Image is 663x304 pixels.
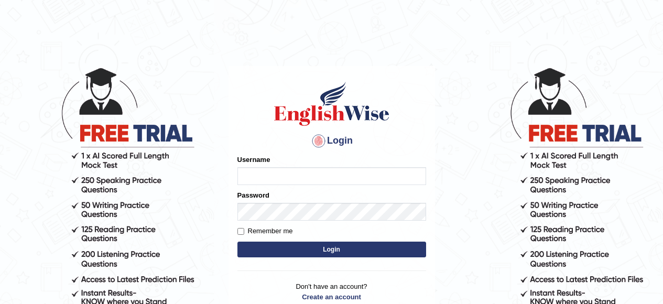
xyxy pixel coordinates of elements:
[237,133,426,149] h4: Login
[237,292,426,302] a: Create an account
[237,155,270,165] label: Username
[237,190,269,200] label: Password
[272,80,392,127] img: Logo of English Wise sign in for intelligent practice with AI
[237,226,293,236] label: Remember me
[237,242,426,257] button: Login
[237,228,244,235] input: Remember me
